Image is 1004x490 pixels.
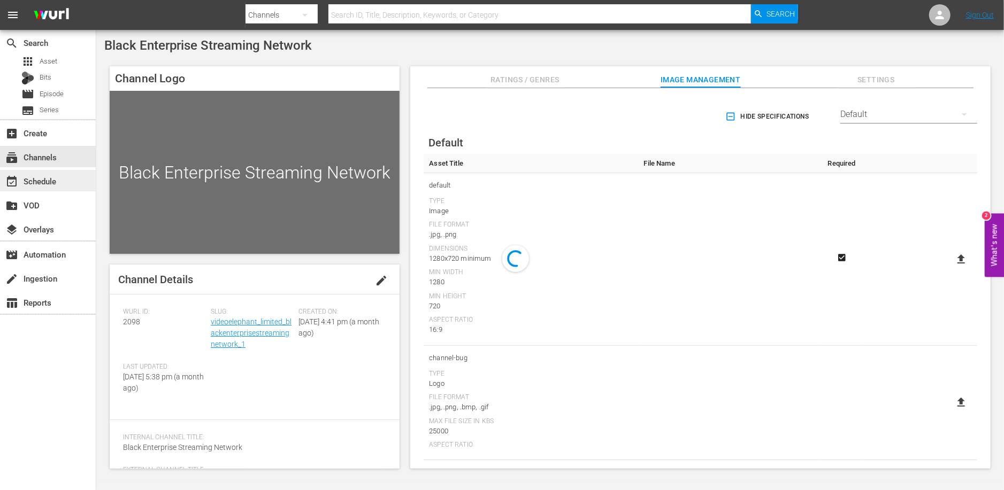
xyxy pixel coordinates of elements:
span: channel-bug [429,351,633,365]
span: Ingestion [5,273,18,285]
div: File Format [429,221,633,229]
span: Schedule [5,175,18,188]
span: [DATE] 4:41 pm (a month ago) [298,317,379,337]
div: Min Width [429,268,633,277]
span: menu [6,9,19,21]
span: Series [40,105,59,115]
span: default [429,178,633,192]
div: Black Enterprise Streaming Network [110,91,400,254]
th: Required [819,154,864,173]
a: videoelephant_limited_blackenterprisestreamingnetwork_1 [211,317,292,348]
div: .jpg, .png, .bmp, .gif [429,402,633,413]
div: Max File Size In Kbs [429,417,633,426]
span: Create [5,127,18,140]
span: Automation [5,248,18,261]
span: Image Management [661,73,741,87]
span: VOD [5,199,18,212]
div: 720 [429,301,633,312]
span: edit [375,274,388,287]
span: Episode [21,88,34,100]
span: Bits Tile [429,465,633,479]
div: Aspect Ratio [429,441,633,449]
span: Black Enterprise Streaming Network [123,443,242,452]
div: 2 [982,211,991,220]
button: Open Feedback Widget [985,213,1004,277]
div: Default [840,99,977,129]
div: Aspect Ratio [429,316,633,324]
button: edit [369,268,394,293]
span: Black Enterprise Streaming Network [104,38,312,53]
span: Asset [40,56,57,67]
span: Channels [5,151,18,164]
span: Search [767,4,795,24]
span: Created On: [298,308,381,316]
img: ans4CAIJ8jUAAAAAAAAAAAAAAAAAAAAAAAAgQb4GAAAAAAAAAAAAAAAAAAAAAAAAJMjXAAAAAAAAAAAAAAAAAAAAAAAAgAT5G... [26,3,77,28]
span: Search [5,37,18,50]
div: File Format [429,393,633,402]
div: Image [429,206,633,216]
div: Logo [429,378,633,389]
svg: Required [836,253,848,262]
span: Channel Details [118,273,193,286]
div: 25000 [429,426,633,437]
span: Settings [836,73,916,87]
h4: Channel Logo [110,66,400,91]
span: [DATE] 5:38 pm (a month ago) [123,372,204,392]
div: Type [429,197,633,206]
span: Episode [40,89,64,99]
span: Reports [5,297,18,309]
span: Hide Specifications [727,111,809,122]
div: Dimensions [429,245,633,253]
div: 1280 [429,277,633,287]
span: Wurl ID: [123,308,205,316]
div: .jpg, .png [429,229,633,240]
a: Sign Out [966,11,994,19]
span: Default [428,136,463,149]
span: Slug: [211,308,293,316]
div: 16:9 [429,324,633,335]
button: Search [751,4,798,24]
div: Bits [21,72,34,84]
span: Last Updated: [123,363,205,371]
span: External Channel Title: [123,466,381,475]
span: Series [21,104,34,117]
span: Internal Channel Title: [123,433,381,442]
button: Hide Specifications [723,102,814,131]
span: Overlays [5,223,18,236]
th: Asset Title [424,154,638,173]
span: 2098 [123,317,140,326]
span: Ratings / Genres [485,73,565,87]
div: Min Height [429,292,633,301]
span: Asset [21,55,34,68]
span: Bits [40,72,51,83]
th: File Name [639,154,819,173]
div: Type [429,370,633,378]
div: 1280x720 minimum [429,253,633,264]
